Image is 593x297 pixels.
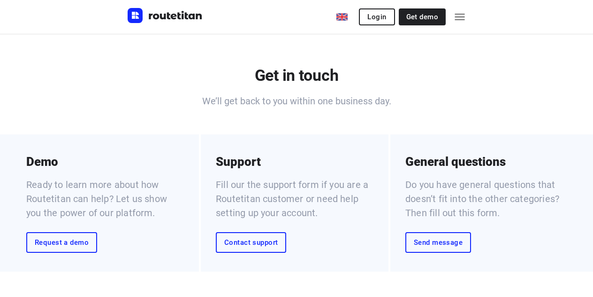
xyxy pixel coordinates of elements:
[26,153,58,170] p: Demo
[26,178,184,220] p: Ready to learn more about how Routetitan can help? Let us show you the power of our platform.
[216,178,373,220] p: Fill our the support form if you are a Routetitan customer or need help setting up your account.
[128,94,465,108] h6: We’ll get back to you within one business day.
[128,8,203,23] img: Routetitan logo
[406,13,438,21] span: Get demo
[405,178,563,220] p: Do you have general questions that doesn’t fit into the other categories? Then fill out this form.
[224,239,278,246] span: Contact support
[450,8,469,26] button: menu
[359,8,395,25] button: Login
[405,153,506,170] p: General questions
[26,232,97,253] a: Request a demo
[405,232,471,253] a: Send message
[216,232,286,253] a: Contact support
[414,239,463,246] span: Send message
[35,239,89,246] span: Request a demo
[255,66,339,85] b: Get in touch
[216,153,261,170] p: Support
[399,8,446,25] a: Get demo
[128,8,203,25] a: Routetitan
[367,13,386,21] span: Login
